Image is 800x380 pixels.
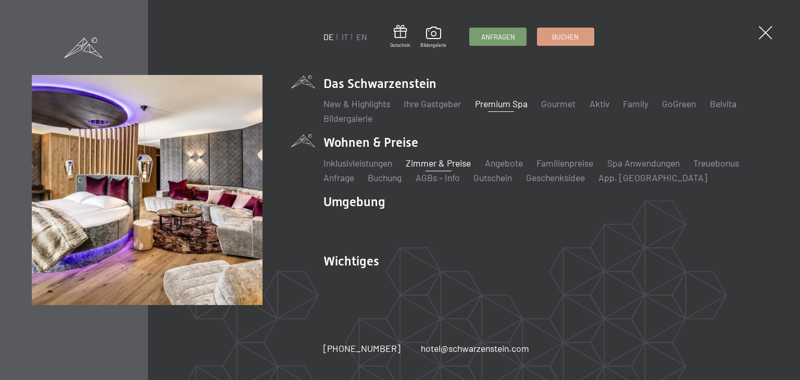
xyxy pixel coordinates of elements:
[485,157,523,169] a: Angebote
[323,172,354,183] a: Anfrage
[693,157,739,169] a: Treuebonus
[598,172,707,183] a: App. [GEOGRAPHIC_DATA]
[323,32,334,42] a: DE
[323,342,401,355] a: [PHONE_NUMBER]
[420,42,446,48] span: Bildergalerie
[342,32,348,42] a: IT
[536,157,593,169] a: Familienpreise
[390,42,410,48] span: Gutschein
[662,98,696,109] a: GoGreen
[607,157,680,169] a: Spa Anwendungen
[323,343,401,354] span: [PHONE_NUMBER]
[623,98,648,109] a: Family
[421,342,529,355] a: hotel@schwarzenstein.com
[710,98,736,109] a: Belvita
[541,98,576,109] a: Gourmet
[323,98,390,109] a: New & Highlights
[537,28,594,45] a: Buchen
[420,27,446,48] a: Bildergalerie
[323,112,372,124] a: Bildergalerie
[323,157,392,169] a: Inklusivleistungen
[368,172,402,183] a: Buchung
[481,32,515,42] span: Anfragen
[552,32,579,42] span: Buchen
[475,98,528,109] a: Premium Spa
[416,172,460,183] a: AGBs - Info
[390,25,410,48] a: Gutschein
[470,28,526,45] a: Anfragen
[590,98,609,109] a: Aktiv
[406,157,471,169] a: Zimmer & Preise
[356,32,367,42] a: EN
[526,172,585,183] a: Geschenksidee
[404,98,461,109] a: Ihre Gastgeber
[473,172,512,183] a: Gutschein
